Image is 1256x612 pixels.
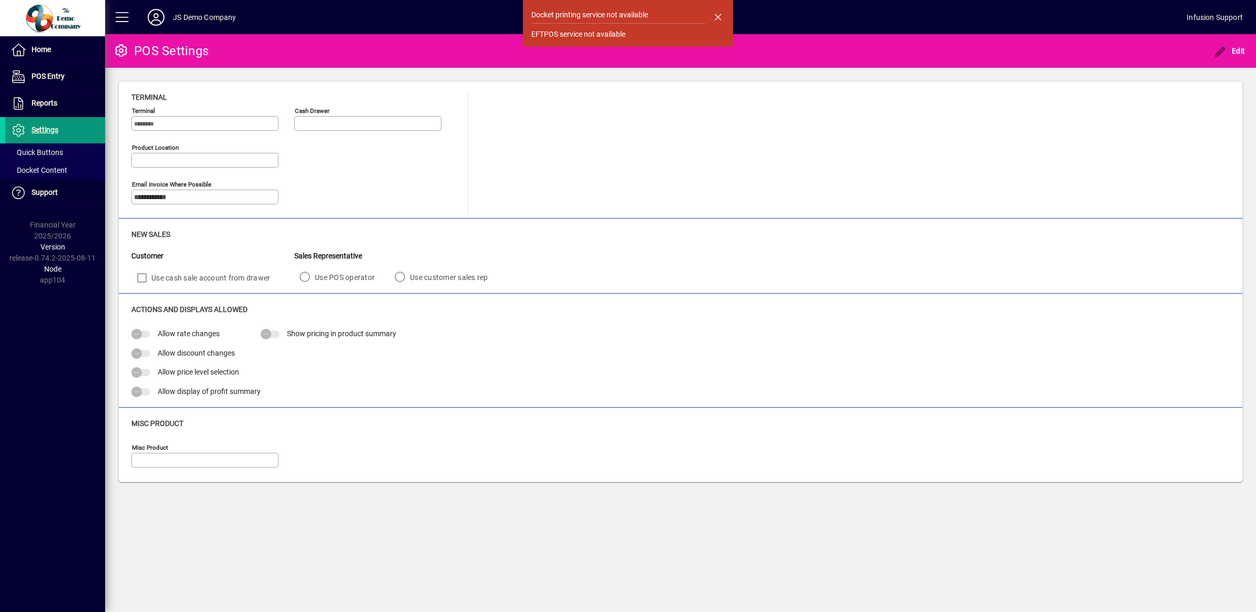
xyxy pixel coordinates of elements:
[295,107,330,115] mat-label: Cash Drawer
[131,305,248,314] span: Actions and Displays Allowed
[158,387,261,396] span: Allow display of profit summary
[5,161,105,179] a: Docket Content
[5,180,105,206] a: Support
[531,29,625,40] div: EFTPOS service not available
[5,64,105,90] a: POS Entry
[132,107,155,115] mat-label: Terminal
[32,126,58,134] span: Settings
[1187,9,1243,26] div: Infusion Support
[32,99,57,107] span: Reports
[132,444,168,451] mat-label: Misc Product
[11,148,63,157] span: Quick Buttons
[11,166,67,174] span: Docket Content
[131,251,294,262] div: Customer
[132,144,179,151] mat-label: Product location
[1211,42,1248,60] button: Edit
[1214,47,1245,55] span: Edit
[131,419,183,428] span: Misc Product
[173,9,236,26] div: JS Demo Company
[236,9,1187,26] span: [DATE] 12:58
[113,43,209,59] div: POS Settings
[32,45,51,54] span: Home
[287,329,396,338] span: Show pricing in product summary
[132,181,211,188] mat-label: Email Invoice where possible
[44,265,61,273] span: Node
[131,93,167,101] span: Terminal
[32,188,58,196] span: Support
[40,243,65,251] span: Version
[131,230,170,238] span: New Sales
[5,37,105,63] a: Home
[158,349,235,357] span: Allow discount changes
[32,72,65,80] span: POS Entry
[294,251,503,262] div: Sales Representative
[5,90,105,117] a: Reports
[158,329,220,338] span: Allow rate changes
[158,368,239,376] span: Allow price level selection
[139,8,173,27] button: Profile
[5,143,105,161] a: Quick Buttons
